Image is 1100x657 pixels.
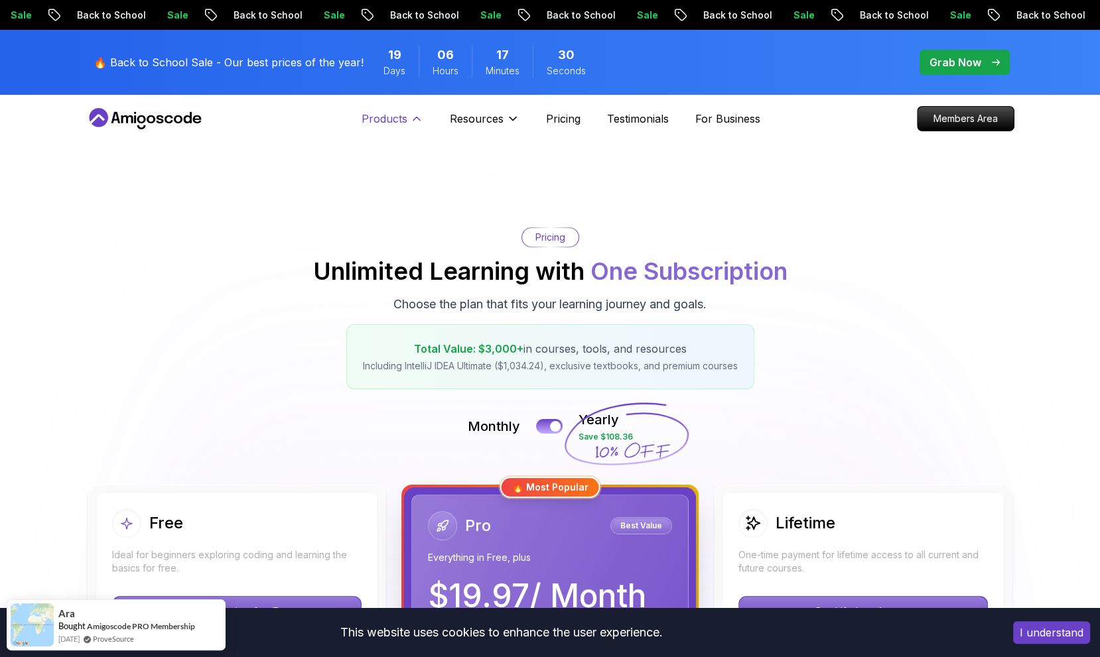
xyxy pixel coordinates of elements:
p: Get Lifetime Access [739,597,987,626]
p: Sale [311,9,354,22]
p: Best Value [612,519,670,532]
span: Days [383,64,405,78]
span: Seconds [547,64,586,78]
span: 17 Minutes [496,46,509,64]
span: 30 Seconds [558,46,575,64]
p: Back to School [64,9,155,22]
span: Bought [58,621,86,631]
a: Pricing [546,111,581,127]
span: 6 Hours [437,46,454,64]
p: Sale [937,9,980,22]
h2: Free [149,512,183,534]
button: Products [362,111,423,137]
p: Back to School [534,9,624,22]
p: Back to School [221,9,311,22]
p: Start Learning for Free [113,597,361,626]
p: Sale [624,9,667,22]
p: One-time payment for lifetime access to all current and future courses. [738,548,988,575]
a: Members Area [917,106,1014,131]
p: Products [362,111,407,127]
span: Ara [58,608,75,619]
p: Back to School [1004,9,1094,22]
p: Sale [781,9,823,22]
h2: Lifetime [776,512,835,534]
div: This website uses cookies to enhance the user experience. [10,618,993,647]
span: 19 Days [388,46,401,64]
p: Sale [155,9,197,22]
h2: Pro [465,515,491,536]
p: Back to School [847,9,937,22]
p: Members Area [918,107,1014,131]
p: Monthly [468,417,520,436]
p: Resources [450,111,504,127]
p: Back to School [378,9,468,22]
a: ProveSource [93,633,134,644]
p: Back to School [691,9,781,22]
img: provesource social proof notification image [11,603,54,646]
span: Minutes [486,64,519,78]
a: Testimonials [607,111,669,127]
p: $ 19.97 / Month [428,580,646,612]
a: Start Learning for Free [112,605,362,618]
a: Amigoscode PRO Membership [87,621,195,631]
a: For Business [695,111,760,127]
p: 🔥 Back to School Sale - Our best prices of the year! [94,54,364,70]
p: Everything in Free, plus [428,551,672,564]
button: Accept cookies [1013,621,1090,644]
span: [DATE] [58,633,80,644]
a: Get Lifetime Access [738,605,988,618]
p: Ideal for beginners exploring coding and learning the basics for free. [112,548,362,575]
p: Grab Now [929,54,981,70]
button: Get Lifetime Access [738,596,988,627]
p: Sale [468,9,510,22]
button: Start Learning for Free [112,596,362,627]
button: Resources [450,111,519,137]
span: Hours [433,64,458,78]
